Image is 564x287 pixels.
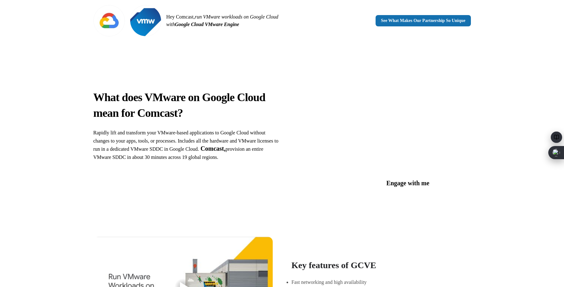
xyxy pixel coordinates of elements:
span: Rapidly lift and transform your VMware-based applications to Google Cloud without changes to your... [93,130,278,152]
span: Engage with me [386,180,429,187]
p: Hey Comcast, [166,13,280,28]
em: Google Cloud VMware Engine [175,22,239,27]
strong: Comcast, [201,145,226,152]
em: run VMware workloads on Google Cloud with [166,14,278,27]
span: Fast networking and high availability [292,279,367,285]
strong: What does VMware on Google Cloud mean for Comcast? [93,91,265,119]
a: See What Makes Our Partnership So Unique [376,15,471,26]
span: Key features of GCVE [292,260,376,270]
